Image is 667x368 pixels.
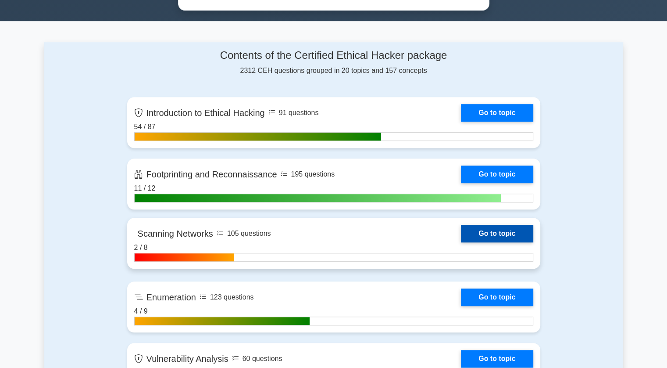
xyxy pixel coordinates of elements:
[461,225,533,242] a: Go to topic
[461,104,533,122] a: Go to topic
[127,49,540,62] h4: Contents of the Certified Ethical Hacker package
[461,166,533,183] a: Go to topic
[461,289,533,306] a: Go to topic
[461,350,533,368] a: Go to topic
[127,49,540,76] div: 2312 CEH questions grouped in 20 topics and 157 concepts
